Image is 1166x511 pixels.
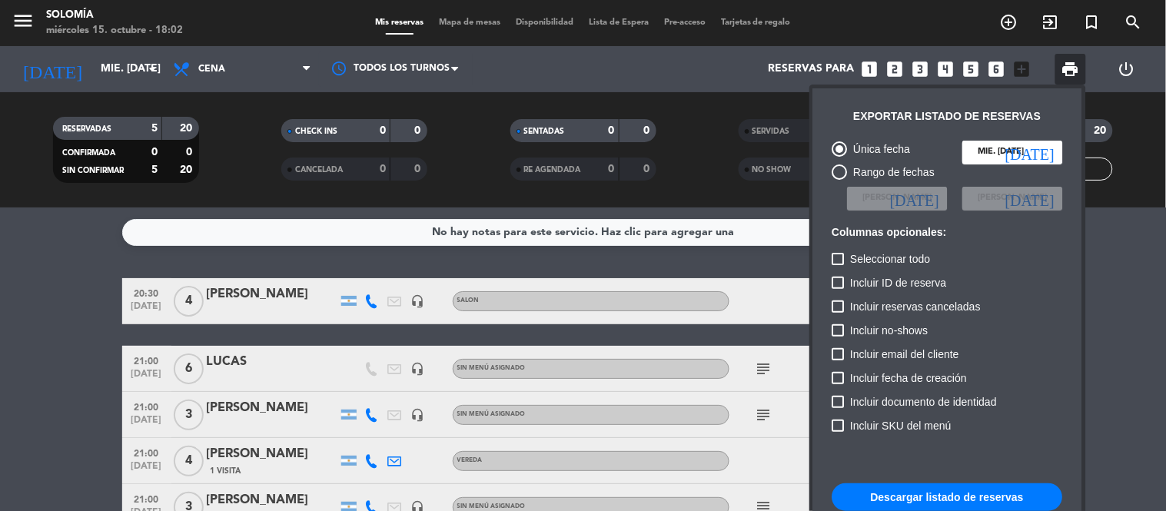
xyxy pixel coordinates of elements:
[848,164,935,181] div: Rango de fechas
[848,141,911,158] div: Única fecha
[832,483,1063,511] button: Descargar listado de reservas
[851,393,998,411] span: Incluir documento de identidad
[1061,60,1080,78] span: print
[832,226,1063,239] h6: Columnas opcionales:
[851,297,982,316] span: Incluir reservas canceladas
[851,416,952,435] span: Incluir SKU del menú
[851,274,947,292] span: Incluir ID de reserva
[890,191,939,206] i: [DATE]
[863,191,932,205] span: [PERSON_NAME]
[851,321,928,340] span: Incluir no-shows
[1005,144,1055,160] i: [DATE]
[854,108,1041,125] div: Exportar listado de reservas
[851,345,960,363] span: Incluir email del cliente
[851,250,931,268] span: Seleccionar todo
[851,369,968,387] span: Incluir fecha de creación
[978,191,1048,205] span: [PERSON_NAME]
[1005,191,1055,206] i: [DATE]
